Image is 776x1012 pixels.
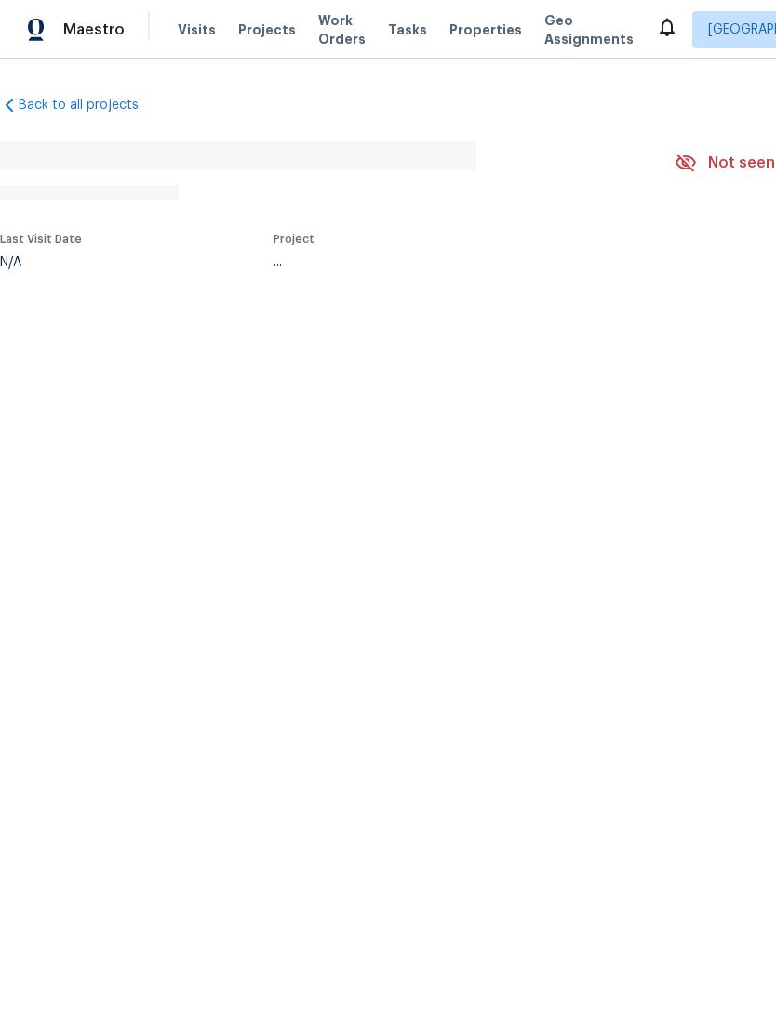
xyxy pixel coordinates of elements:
[63,20,125,39] span: Maestro
[274,256,631,269] div: ...
[178,20,216,39] span: Visits
[318,11,366,48] span: Work Orders
[238,20,296,39] span: Projects
[544,11,634,48] span: Geo Assignments
[449,20,522,39] span: Properties
[388,23,427,36] span: Tasks
[274,234,314,245] span: Project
